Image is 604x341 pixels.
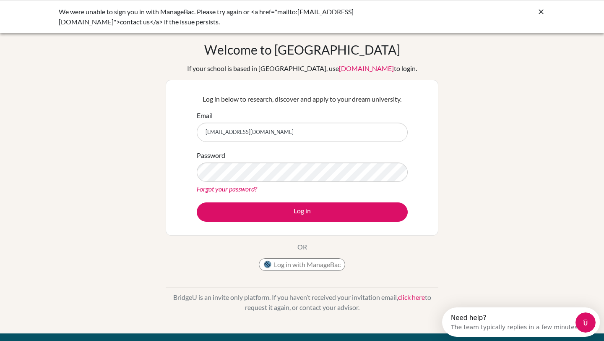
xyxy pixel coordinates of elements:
[3,3,162,26] div: Open Intercom Messenger
[59,7,419,27] div: We were unable to sign you in with ManageBac. Please try again or <a href="mailto:[EMAIL_ADDRESS]...
[197,202,408,222] button: Log in
[9,7,138,14] div: Need help?
[9,14,138,23] div: The team typically replies in a few minutes.
[575,312,596,333] iframe: Intercom live chat
[442,307,600,337] iframe: Intercom live chat discovery launcher
[259,258,345,271] button: Log in with ManageBac
[197,150,225,160] label: Password
[197,94,408,104] p: Log in below to research, discover and apply to your dream university.
[187,63,417,73] div: If your school is based in [GEOGRAPHIC_DATA], use to login.
[204,42,400,57] h1: Welcome to [GEOGRAPHIC_DATA]
[166,292,438,312] p: BridgeU is an invite only platform. If you haven’t received your invitation email, to request it ...
[197,110,213,121] label: Email
[398,293,425,301] a: click here
[197,185,257,193] a: Forgot your password?
[297,242,307,252] p: OR
[339,64,394,72] a: [DOMAIN_NAME]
